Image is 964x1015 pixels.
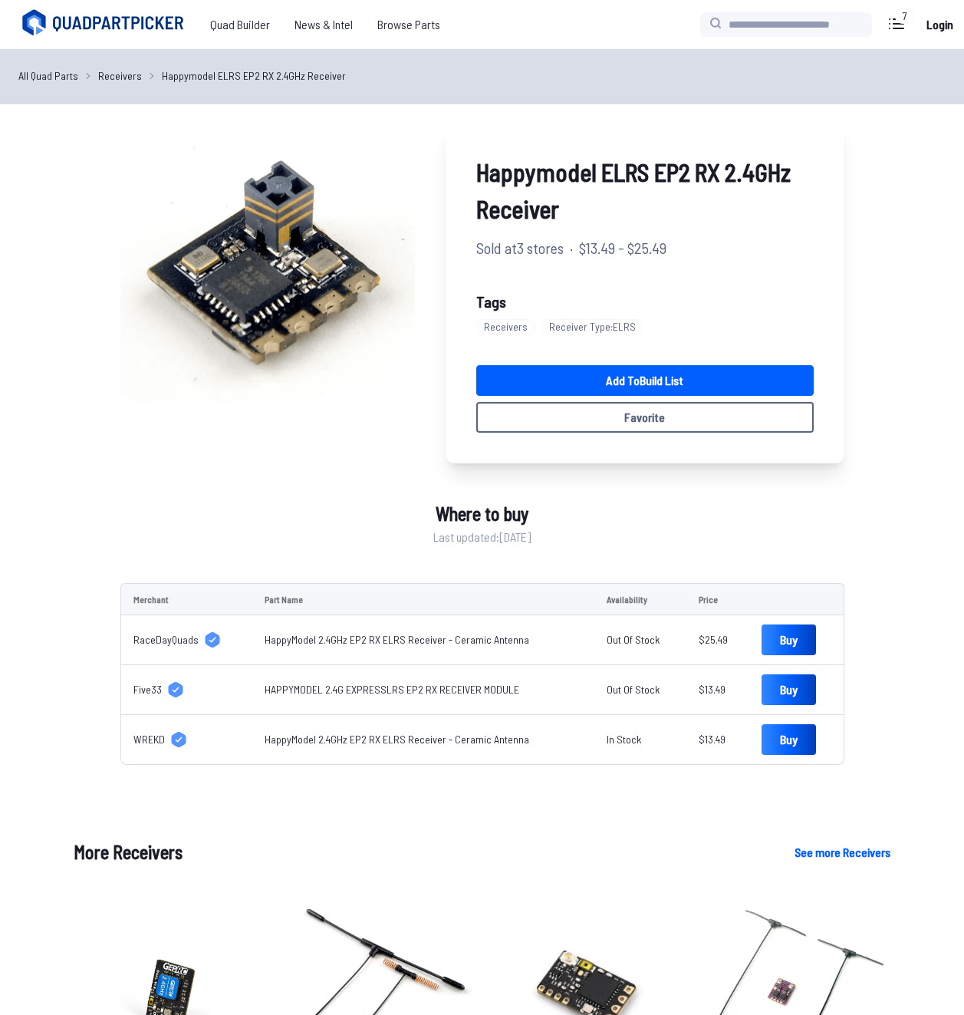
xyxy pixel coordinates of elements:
span: Tags [476,292,506,311]
span: RaceDayQuads [133,632,199,648]
a: Five33 [133,682,241,697]
a: Receivers [98,68,142,84]
img: image [120,123,415,417]
span: Receiver Type : ELRS [541,319,643,334]
td: Price [686,583,750,615]
a: Buy [762,724,816,755]
div: 7 [895,8,915,24]
td: $13.49 [686,715,750,765]
span: WREKD [133,732,165,747]
a: Buy [762,624,816,655]
a: HappyModel 2.4GHz EP2 RX ELRS Receiver - Ceramic Antenna [265,633,529,646]
a: Buy [762,674,816,705]
a: HAPPYMODEL 2.4G EXPRESSLRS EP2 RX RECEIVER MODULE [265,683,519,696]
span: · [570,236,573,259]
span: Where to buy [436,500,528,528]
span: Receivers [476,319,535,334]
span: Five33 [133,682,162,697]
a: HappyModel 2.4GHz EP2 RX ELRS Receiver - Ceramic Antenna [265,733,529,746]
a: All Quad Parts [18,68,78,84]
span: Sold at 3 stores [476,236,564,259]
td: Merchant [120,583,253,615]
a: Happymodel ELRS EP2 RX 2.4GHz Receiver [162,68,346,84]
a: Receivers [476,313,541,341]
h1: More Receivers [74,839,770,866]
td: Out Of Stock [594,665,686,715]
td: Availability [594,583,686,615]
a: Quad Builder [198,9,282,40]
span: Last updated: [DATE] [433,528,531,546]
a: Add toBuild List [476,365,814,396]
a: Browse Parts [365,9,452,40]
td: Part Name [252,583,594,615]
a: See more Receivers [795,843,890,862]
a: News & Intel [282,9,365,40]
span: $13.49 - $25.49 [579,236,666,259]
td: $13.49 [686,665,750,715]
a: Login [921,9,958,40]
td: $25.49 [686,615,750,665]
a: WREKD [133,732,241,747]
span: Happymodel ELRS EP2 RX 2.4GHz Receiver [476,153,814,227]
a: Receiver Type:ELRS [541,313,650,341]
td: Out Of Stock [594,615,686,665]
td: In Stock [594,715,686,765]
a: RaceDayQuads [133,632,241,648]
button: Favorite [476,402,814,433]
